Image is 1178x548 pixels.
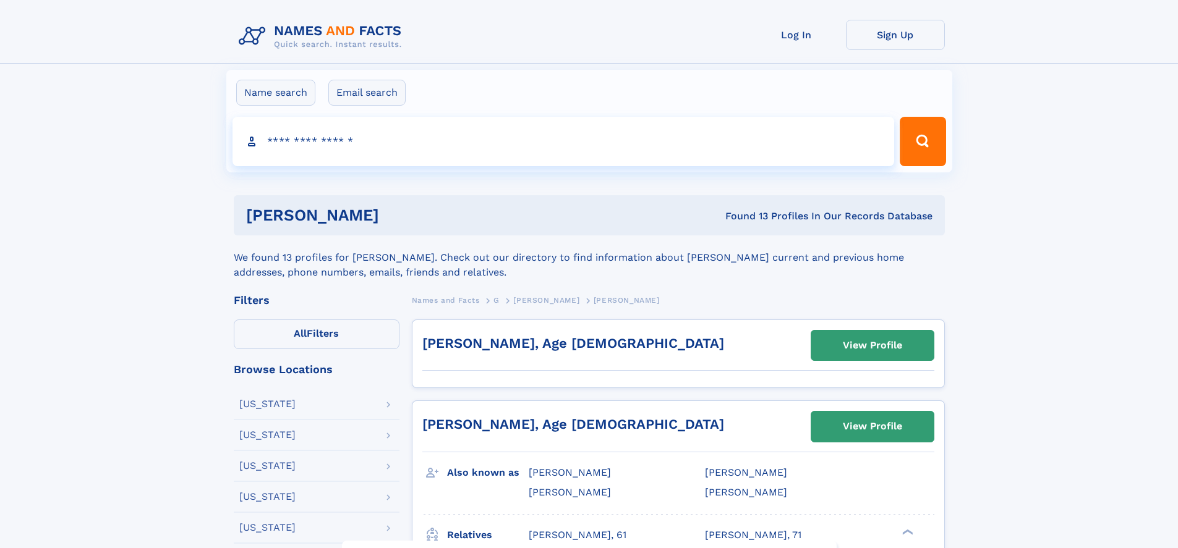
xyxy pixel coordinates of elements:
span: All [294,327,307,339]
a: [PERSON_NAME], Age [DEMOGRAPHIC_DATA] [422,416,724,432]
a: View Profile [811,331,934,360]
button: Search Button [900,117,945,166]
label: Filters [234,319,399,349]
div: [US_STATE] [239,430,296,440]
a: Sign Up [846,20,945,50]
h3: Also known as [447,462,529,483]
span: [PERSON_NAME] [705,486,787,498]
h1: [PERSON_NAME] [246,208,552,223]
a: G [493,292,500,308]
img: Logo Names and Facts [234,20,412,53]
span: [PERSON_NAME] [529,466,611,478]
div: Browse Locations [234,364,399,375]
label: Email search [328,80,406,106]
a: View Profile [811,411,934,441]
a: [PERSON_NAME] [513,292,579,308]
span: [PERSON_NAME] [594,296,660,305]
div: [US_STATE] [239,523,296,533]
a: Log In [747,20,846,50]
h3: Relatives [447,525,529,546]
div: [US_STATE] [239,461,296,471]
div: Found 13 Profiles In Our Records Database [552,209,933,223]
div: ❯ [899,528,914,536]
label: Name search [236,80,315,106]
a: [PERSON_NAME], 61 [529,528,626,542]
span: [PERSON_NAME] [513,296,579,305]
span: G [493,296,500,305]
input: search input [233,117,895,166]
a: Names and Facts [412,292,480,308]
span: [PERSON_NAME] [529,486,611,498]
div: View Profile [843,331,902,360]
a: [PERSON_NAME], 71 [705,528,801,542]
div: We found 13 profiles for [PERSON_NAME]. Check out our directory to find information about [PERSON... [234,235,945,280]
div: Filters [234,295,399,306]
div: [US_STATE] [239,492,296,502]
span: [PERSON_NAME] [705,466,787,478]
a: [PERSON_NAME], Age [DEMOGRAPHIC_DATA] [422,335,724,351]
div: View Profile [843,412,902,441]
div: [US_STATE] [239,399,296,409]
